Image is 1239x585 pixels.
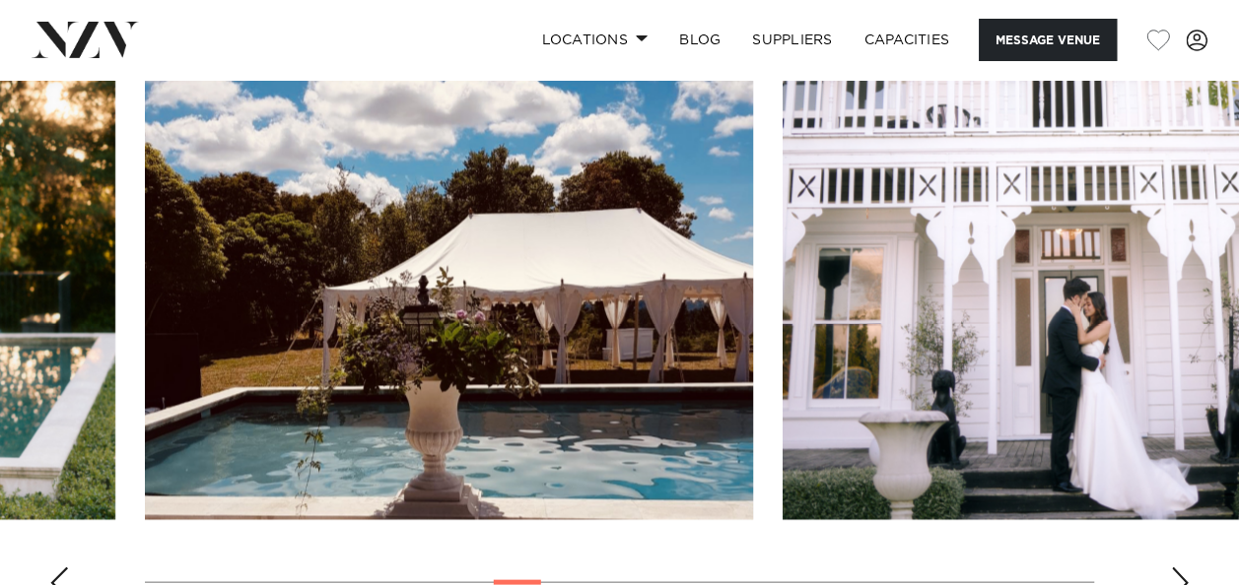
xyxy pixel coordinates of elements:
[849,19,966,61] a: Capacities
[663,19,736,61] a: BLOG
[32,22,139,57] img: nzv-logo.png
[979,19,1117,61] button: Message Venue
[736,19,848,61] a: SUPPLIERS
[525,19,663,61] a: Locations
[145,73,753,519] swiper-slide: 12 / 30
